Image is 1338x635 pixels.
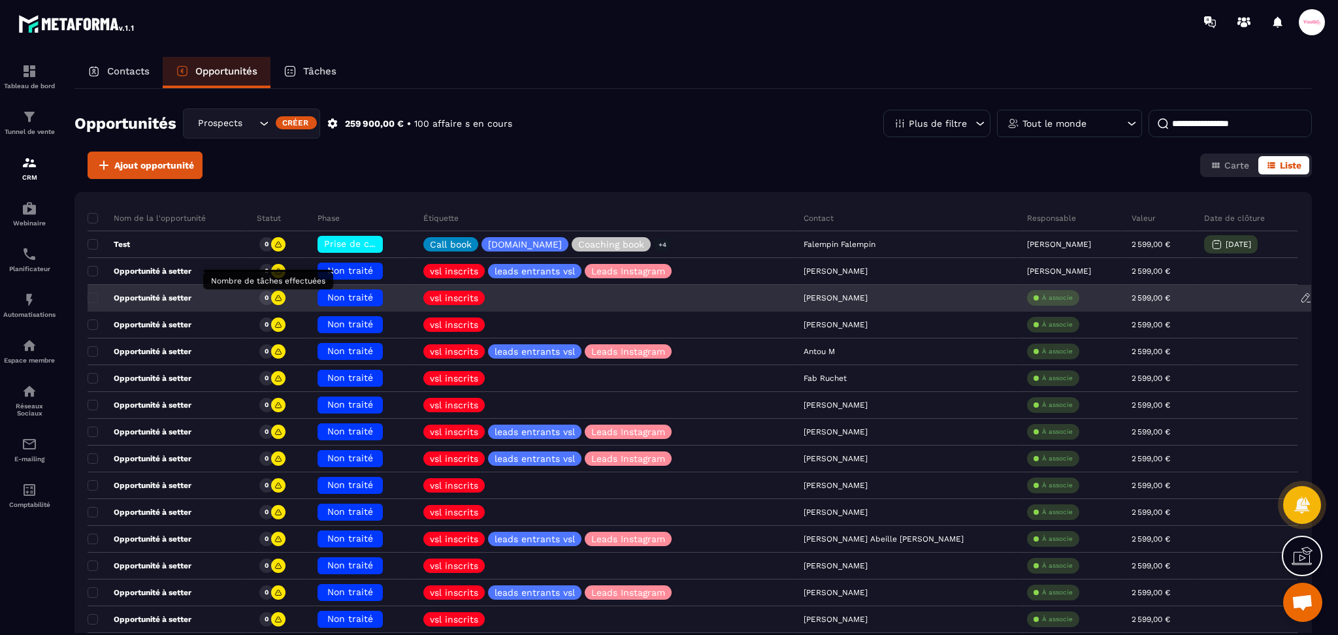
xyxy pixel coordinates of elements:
[22,436,37,452] img: email
[265,347,269,356] p: 0
[22,63,37,79] img: formation
[1042,615,1073,624] p: À associe
[591,267,665,276] p: Leads Instagram
[183,108,320,138] div: Search for option
[1042,347,1073,356] p: À associe
[591,427,665,436] p: Leads Instagram
[327,560,373,570] span: Non traité
[88,266,191,276] p: Opportunité à setter
[430,508,478,517] p: vsl inscrits
[495,454,575,463] p: leads entrants vsl
[430,293,478,302] p: vsl inscrits
[407,118,411,130] p: •
[107,65,150,77] p: Contacts
[1204,213,1265,223] p: Date de clôture
[1132,454,1170,463] p: 2 599,00 €
[1132,267,1170,276] p: 2 599,00 €
[74,57,163,88] a: Contacts
[430,320,478,329] p: vsl inscrits
[430,615,478,624] p: vsl inscrits
[327,506,373,517] span: Non traité
[211,276,325,285] p: Nombre de tâches effectuées
[243,116,256,131] input: Search for option
[495,588,575,597] p: leads entrants vsl
[327,319,373,329] span: Non traité
[1042,374,1073,383] p: À associe
[327,533,373,544] span: Non traité
[3,128,56,135] p: Tunnel de vente
[1132,615,1170,624] p: 2 599,00 €
[3,54,56,99] a: formationformationTableau de bord
[1132,534,1170,544] p: 2 599,00 €
[88,239,130,250] p: Test
[265,374,269,383] p: 0
[257,213,281,223] p: Statut
[3,455,56,463] p: E-mailing
[3,402,56,417] p: Réseaux Sociaux
[1042,534,1073,544] p: À associe
[3,99,56,145] a: formationformationTunnel de vente
[1132,213,1156,223] p: Valeur
[22,338,37,353] img: automations
[1132,320,1170,329] p: 2 599,00 €
[1042,481,1073,490] p: À associe
[1132,347,1170,356] p: 2 599,00 €
[1203,156,1257,174] button: Carte
[430,481,478,490] p: vsl inscrits
[265,427,269,436] p: 0
[1132,508,1170,517] p: 2 599,00 €
[430,427,478,436] p: vsl inscrits
[1042,454,1073,463] p: À associe
[22,292,37,308] img: automations
[327,480,373,490] span: Non traité
[265,534,269,544] p: 0
[1042,588,1073,597] p: À associe
[265,267,269,276] p: 0
[430,561,478,570] p: vsl inscrits
[1042,293,1073,302] p: À associe
[1280,160,1301,171] span: Liste
[265,240,269,249] p: 0
[423,213,459,223] p: Étiquette
[3,220,56,227] p: Webinaire
[303,65,336,77] p: Tâches
[3,174,56,181] p: CRM
[1132,561,1170,570] p: 2 599,00 €
[22,201,37,216] img: automations
[22,383,37,399] img: social-network
[3,282,56,328] a: automationsautomationsAutomatisations
[430,374,478,383] p: vsl inscrits
[265,481,269,490] p: 0
[22,109,37,125] img: formation
[1132,427,1170,436] p: 2 599,00 €
[327,613,373,624] span: Non traité
[1132,293,1170,302] p: 2 599,00 €
[1226,240,1251,249] p: [DATE]
[265,293,269,302] p: 0
[430,400,478,410] p: vsl inscrits
[1027,213,1076,223] p: Responsable
[74,110,176,137] h2: Opportunités
[88,507,191,517] p: Opportunité à setter
[276,116,317,129] div: Créer
[88,152,203,179] button: Ajout opportunité
[18,12,136,35] img: logo
[1042,320,1073,329] p: À associe
[88,587,191,598] p: Opportunité à setter
[591,347,665,356] p: Leads Instagram
[1224,160,1249,171] span: Carte
[318,213,340,223] p: Phase
[430,240,472,249] p: Call book
[3,82,56,90] p: Tableau de bord
[3,472,56,518] a: accountantaccountantComptabilité
[265,561,269,570] p: 0
[1132,374,1170,383] p: 2 599,00 €
[1042,561,1073,570] p: À associe
[195,116,243,131] span: Prospects Libres
[3,265,56,272] p: Planificateur
[265,588,269,597] p: 0
[909,119,967,128] p: Plus de filtre
[430,267,478,276] p: vsl inscrits
[22,482,37,498] img: accountant
[88,293,191,303] p: Opportunité à setter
